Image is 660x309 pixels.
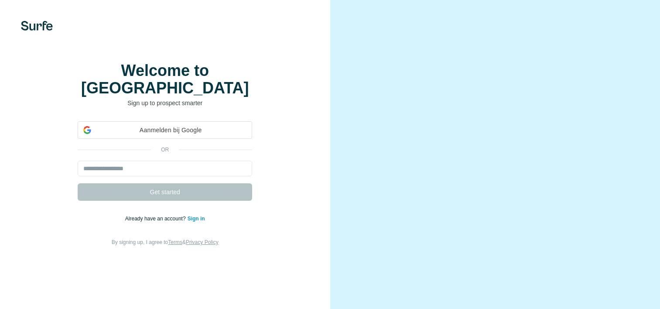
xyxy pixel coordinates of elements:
span: Aanmelden bij Google [95,126,246,135]
img: Surfe's logo [21,21,53,31]
span: Already have an account? [125,216,188,222]
p: or [151,146,179,154]
a: Sign in [188,216,205,222]
span: By signing up, I agree to & [112,239,219,245]
p: Sign up to prospect smarter [78,99,252,107]
a: Privacy Policy [186,239,219,245]
h1: Welcome to [GEOGRAPHIC_DATA] [78,62,252,97]
a: Terms [168,239,182,245]
div: Aanmelden bij Google [78,121,252,139]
